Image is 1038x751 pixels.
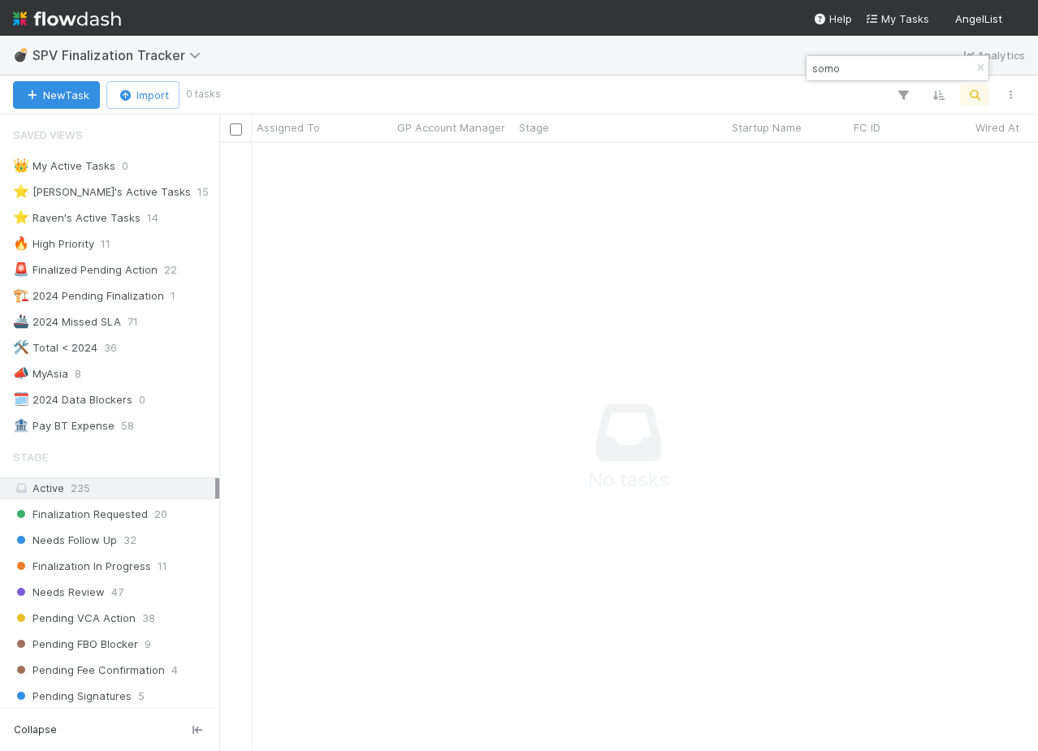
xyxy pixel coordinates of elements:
[13,530,117,550] span: Needs Follow Up
[32,47,209,63] span: SPV Finalization Tracker
[13,210,29,224] span: ⭐
[13,634,138,654] span: Pending FBO Blocker
[813,11,852,27] div: Help
[13,340,29,354] span: 🛠️
[13,81,100,109] button: NewTask
[865,12,929,25] span: My Tasks
[13,156,115,176] div: My Active Tasks
[732,119,802,136] span: Startup Name
[13,48,29,62] span: 💣
[13,262,29,276] span: 🚨
[138,686,145,706] span: 5
[13,582,105,602] span: Needs Review
[13,660,165,680] span: Pending Fee Confirmation
[230,123,242,136] input: Toggle All Rows Selected
[158,556,167,576] span: 11
[257,119,320,136] span: Assigned To
[154,504,167,524] span: 20
[854,119,880,136] span: FC ID
[13,286,164,306] div: 2024 Pending Finalization
[13,504,148,524] span: Finalization Requested
[13,208,141,228] div: Raven's Active Tasks
[13,338,97,358] div: Total < 2024
[111,582,123,602] span: 47
[13,366,29,380] span: 📣
[128,312,138,332] span: 71
[13,5,121,32] img: logo-inverted-e16ddd16eac7371096b0.svg
[13,119,83,151] span: Saved Views
[397,119,505,136] span: GP Account Manager
[104,338,117,358] span: 36
[13,686,132,706] span: Pending Signatures
[13,312,121,332] div: 2024 Missed SLA
[13,392,29,406] span: 🗓️
[13,418,29,432] span: 🏦
[171,286,175,306] span: 1
[121,416,134,436] span: 58
[13,234,94,254] div: High Priority
[186,87,221,101] small: 0 tasks
[1009,11,1025,28] img: avatar_18c010e4-930e-4480-823a-7726a265e9dd.png
[145,634,151,654] span: 9
[14,723,57,737] span: Collapse
[519,119,549,136] span: Stage
[13,390,132,410] div: 2024 Data Blockers
[71,481,90,494] span: 235
[13,364,68,384] div: MyAsia
[809,58,971,78] input: Search...
[164,260,177,280] span: 22
[171,660,178,680] span: 4
[106,81,179,109] button: Import
[122,156,128,176] span: 0
[101,234,110,254] span: 11
[961,45,1025,65] a: Analytics
[197,182,209,202] span: 15
[13,158,29,172] span: 👑
[13,416,115,436] div: Pay BT Expense
[13,182,191,202] div: [PERSON_NAME]'s Active Tasks
[13,236,29,250] span: 🔥
[139,390,145,410] span: 0
[13,314,29,328] span: 🚢
[142,608,155,628] span: 38
[13,184,29,198] span: ⭐
[13,608,136,628] span: Pending VCA Action
[13,260,158,280] div: Finalized Pending Action
[13,441,48,473] span: Stage
[147,208,158,228] span: 14
[13,288,29,302] span: 🏗️
[975,119,1019,136] span: Wired At
[123,530,136,550] span: 32
[955,12,1002,25] span: AngelList
[75,364,81,384] span: 8
[13,478,215,499] div: Active
[13,556,151,576] span: Finalization In Progress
